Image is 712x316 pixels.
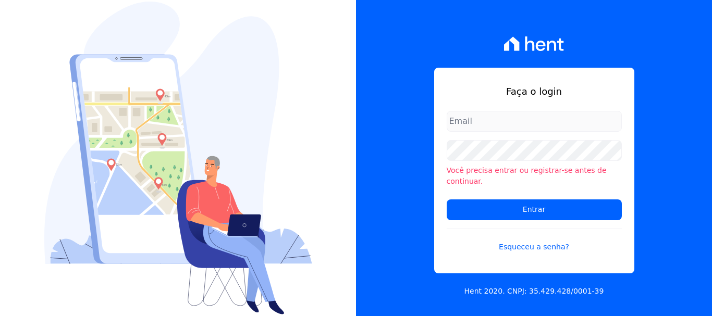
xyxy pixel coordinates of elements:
[447,111,622,132] input: Email
[464,286,604,297] p: Hent 2020. CNPJ: 35.429.428/0001-39
[447,199,622,220] input: Entrar
[44,2,312,314] img: Login
[447,165,622,187] li: Você precisa entrar ou registrar-se antes de continuar.
[447,84,622,98] h1: Faça o login
[447,229,622,252] a: Esqueceu a senha?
